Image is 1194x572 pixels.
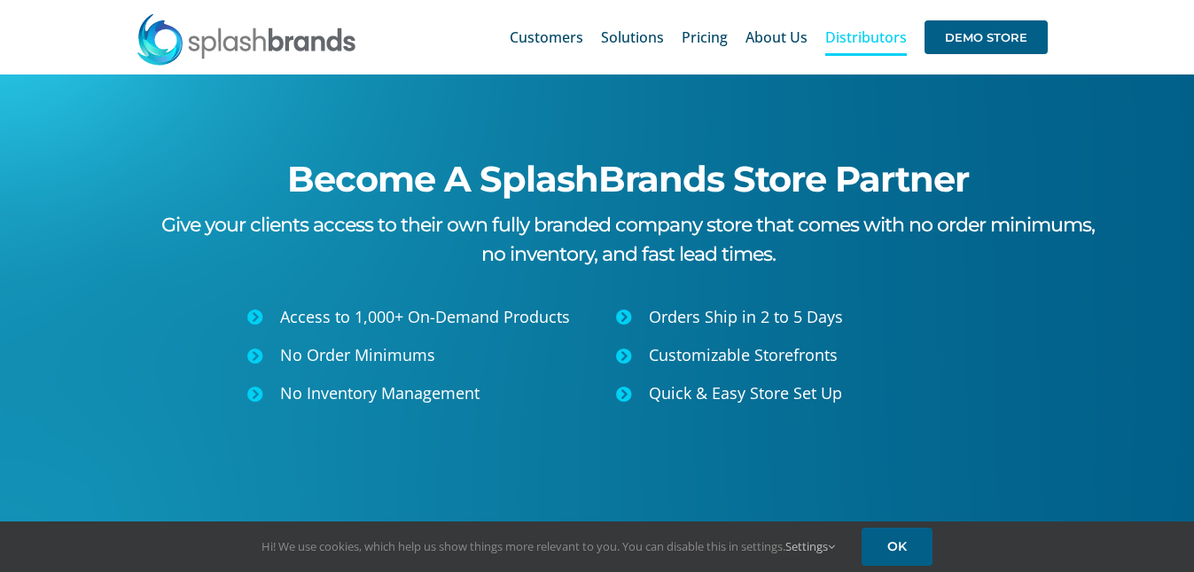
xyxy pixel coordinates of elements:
[785,538,835,554] a: Settings
[925,20,1048,54] span: DEMO STORE
[601,30,664,44] span: Solutions
[862,528,933,566] a: OK
[682,30,728,44] span: Pricing
[925,9,1048,66] a: DEMO STORE
[280,306,570,327] span: Access to 1,000+ On-Demand Products
[649,306,843,327] span: Orders Ship in 2 to 5 Days
[825,9,907,66] a: Distributors
[287,157,969,200] span: Become A SplashBrands Store Partner
[261,538,835,554] span: Hi! We use cookies, which help us show things more relevant to you. You can disable this in setti...
[136,12,357,66] img: SplashBrands.com Logo
[745,30,808,44] span: About Us
[649,344,838,365] span: Customizable Storefronts
[825,30,907,44] span: Distributors
[510,9,1048,66] nav: Main Menu
[280,344,435,365] span: No Order Minimums
[161,213,1095,266] span: Give your clients access to their own fully branded company store that comes with no order minimu...
[649,382,842,404] span: Quick & Easy Store Set Up
[510,30,583,44] span: Customers
[510,9,583,66] a: Customers
[280,382,480,404] span: No Inventory Management
[682,9,728,66] a: Pricing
